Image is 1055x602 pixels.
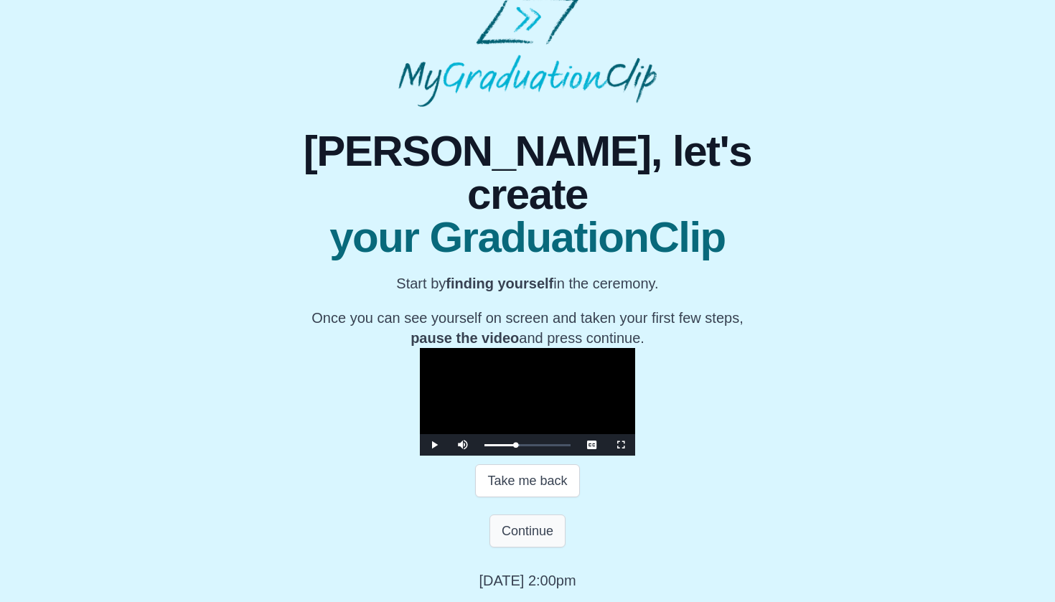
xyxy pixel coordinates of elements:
p: [DATE] 2:00pm [479,570,576,591]
p: Start by in the ceremony. [264,273,792,293]
div: Progress Bar [484,444,571,446]
button: Continue [489,514,566,547]
div: Video Player [420,348,635,456]
button: Take me back [475,464,579,497]
button: Mute [449,434,477,456]
button: Play [420,434,449,456]
button: Fullscreen [606,434,635,456]
button: Captions [578,434,606,456]
b: pause the video [411,330,519,346]
span: [PERSON_NAME], let's create [264,130,792,216]
p: Once you can see yourself on screen and taken your first few steps, and press continue. [264,308,792,348]
b: finding yourself [446,276,553,291]
span: your GraduationClip [264,216,792,259]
